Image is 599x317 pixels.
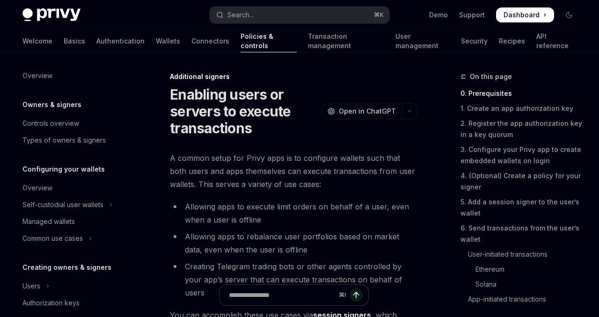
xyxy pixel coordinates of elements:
a: Types of owners & signers [15,132,135,149]
a: User-initiated transactions [460,247,584,262]
a: Controls overview [15,115,135,132]
div: Search... [227,9,254,21]
span: Open in ChatGPT [339,107,396,116]
div: Managed wallets [22,216,75,227]
a: Overview [15,67,135,84]
div: Overview [22,70,52,81]
div: Controls overview [22,118,79,129]
a: Welcome [22,30,52,52]
h1: Enabling users or servers to execute transactions [170,86,318,137]
button: Toggle dark mode [562,7,577,22]
a: API reference [536,30,577,52]
a: Authorization keys [15,295,135,311]
div: Additional signers [170,72,417,81]
button: Toggle Self-custodial user wallets section [15,196,135,213]
button: Send message [350,288,363,302]
input: Ask a question... [229,285,335,305]
a: Basics [64,30,85,52]
h5: Owners & signers [22,99,81,110]
a: Wallets [156,30,180,52]
a: Support [459,10,485,20]
button: Open search [210,7,389,23]
a: Overview [15,180,135,196]
li: Allowing apps to rebalance user portfolios based on market data, even when the user is offline [170,230,417,256]
span: A common setup for Privy apps is to configure wallets such that both users and apps themselves ca... [170,151,417,191]
span: ⌘ K [374,11,384,19]
a: 3. Configure your Privy app to create embedded wallets on login [460,142,584,168]
a: 0. Prerequisites [460,86,584,101]
a: 4. (Optional) Create a policy for your signer [460,168,584,195]
a: Authentication [96,30,145,52]
a: 1. Create an app authorization key [460,101,584,116]
div: Authorization keys [22,297,80,309]
a: User management [395,30,450,52]
a: App-initiated transactions [460,292,584,307]
img: dark logo [22,8,80,22]
a: 5. Add a session signer to the user’s wallet [460,195,584,221]
a: Recipes [499,30,525,52]
a: Security [461,30,488,52]
div: Types of owners & signers [22,135,106,146]
a: Dashboard [496,7,554,22]
li: Allowing apps to execute limit orders on behalf of a user, even when a user is offline [170,200,417,226]
span: Dashboard [504,10,540,20]
li: Creating Telegram trading bots or other agents controlled by your app’s server that can execute t... [170,260,417,299]
a: Transaction management [308,30,384,52]
button: Toggle Common use cases section [15,230,135,247]
button: Toggle Users section [15,278,135,295]
a: Ethereum [460,262,584,277]
div: Self-custodial user wallets [22,199,103,210]
a: Policies & controls [241,30,297,52]
a: 2. Register the app authorization key in a key quorum [460,116,584,142]
a: Demo [429,10,448,20]
h5: Creating owners & signers [22,262,111,273]
span: On this page [470,71,512,82]
a: Solana [460,277,584,292]
button: Open in ChatGPT [321,103,402,119]
div: Common use cases [22,233,83,244]
h5: Configuring your wallets [22,164,105,175]
a: 6. Send transactions from the user’s wallet [460,221,584,247]
a: Connectors [191,30,229,52]
a: Managed wallets [15,213,135,230]
div: Users [22,281,40,292]
div: Overview [22,182,52,194]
